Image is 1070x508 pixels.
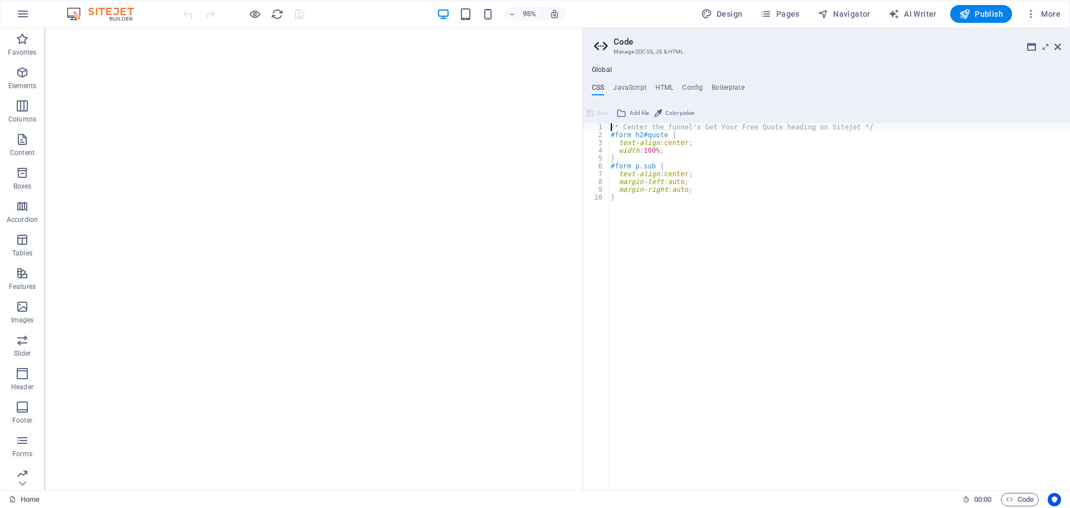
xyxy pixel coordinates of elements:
[1021,5,1065,23] button: More
[818,8,870,20] span: Navigator
[9,493,40,506] a: Click to cancel selection. Double-click to open Pages
[12,449,32,458] p: Forms
[592,84,604,96] h4: CSS
[697,5,747,23] button: Design
[959,8,1003,20] span: Publish
[583,178,610,186] div: 8
[712,84,745,96] h4: Boilerplate
[1048,493,1061,506] button: Usercentrics
[583,123,610,131] div: 1
[701,8,743,20] span: Design
[14,349,31,358] p: Slider
[583,193,610,201] div: 10
[583,139,610,147] div: 3
[12,249,32,258] p: Tables
[1001,493,1039,506] button: Code
[521,7,538,21] h6: 95%
[8,48,36,57] p: Favorites
[655,84,674,96] h4: HTML
[583,147,610,154] div: 4
[614,47,1039,57] h3: Manage (S)CSS, JS & HTML
[982,495,984,504] span: :
[7,215,38,224] p: Accordion
[10,148,35,157] p: Content
[974,493,991,506] span: 00 00
[12,416,32,425] p: Footer
[1006,493,1034,506] span: Code
[613,84,646,96] h4: JavaScript
[1025,8,1061,20] span: More
[248,7,261,21] button: Click here to leave preview mode and continue editing
[504,7,543,21] button: 95%
[271,8,284,21] i: Reload page
[614,37,1061,47] h2: Code
[583,186,610,193] div: 9
[583,154,610,162] div: 5
[630,107,649,120] span: Add file
[682,84,703,96] h4: Config
[64,7,148,21] img: Editor Logo
[884,5,941,23] button: AI Writer
[888,8,937,20] span: AI Writer
[549,9,560,19] i: On resize automatically adjust zoom level to fit chosen device.
[813,5,875,23] button: Navigator
[11,383,33,391] p: Header
[950,5,1012,23] button: Publish
[615,107,650,120] button: Add file
[665,107,694,120] span: Color picker
[583,131,610,139] div: 2
[653,107,696,120] button: Color picker
[583,162,610,170] div: 6
[8,81,37,90] p: Elements
[760,8,799,20] span: Pages
[13,182,32,191] p: Boxes
[592,66,612,75] h4: Global
[8,115,36,124] p: Columns
[9,282,36,291] p: Features
[583,170,610,178] div: 7
[756,5,804,23] button: Pages
[270,7,284,21] button: reload
[11,316,34,325] p: Images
